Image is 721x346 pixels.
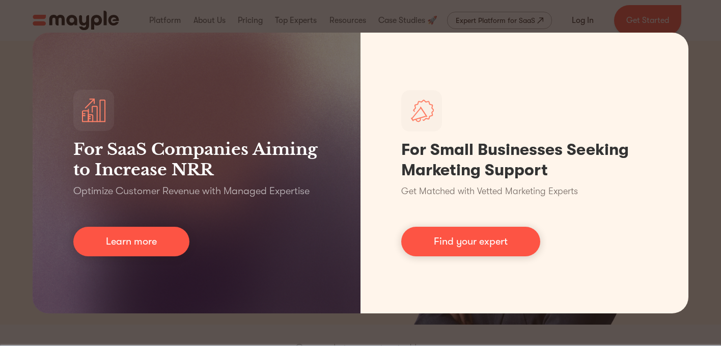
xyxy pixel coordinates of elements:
h3: For SaaS Companies Aiming to Increase NRR [73,139,320,180]
p: Get Matched with Vetted Marketing Experts [401,184,578,198]
a: Find your expert [401,227,540,256]
h1: For Small Businesses Seeking Marketing Support [401,140,648,180]
a: Learn more [73,227,189,256]
p: Optimize Customer Revenue with Managed Expertise [73,184,310,198]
